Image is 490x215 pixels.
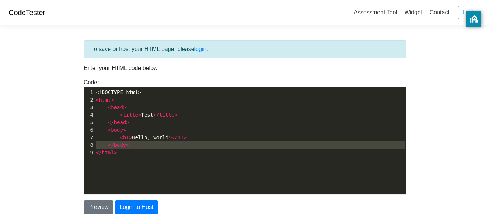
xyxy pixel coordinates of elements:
[120,112,123,118] span: <
[115,200,158,214] button: Login to Host
[96,97,99,103] span: <
[84,141,94,149] div: 8
[96,135,187,140] span: Hello, world!
[111,97,114,103] span: >
[108,142,114,148] span: </
[138,112,141,118] span: >
[174,112,177,118] span: >
[401,6,425,18] a: Widget
[123,112,138,118] span: title
[84,134,94,141] div: 7
[351,6,400,18] a: Assessment Tool
[129,135,132,140] span: >
[78,78,412,195] div: Code:
[96,150,102,155] span: </
[114,120,126,125] span: head
[84,40,406,58] div: To save or host your HTML page, please .
[84,104,94,111] div: 3
[123,104,126,110] span: >
[114,150,117,155] span: >
[183,135,186,140] span: >
[84,96,94,104] div: 2
[84,149,94,156] div: 9
[84,126,94,134] div: 6
[102,150,114,155] span: html
[178,135,184,140] span: h1
[84,119,94,126] div: 5
[9,9,45,17] a: CodeTester
[108,127,111,133] span: <
[466,11,481,27] button: privacy banner
[114,142,126,148] span: body
[153,112,159,118] span: </
[458,6,481,19] a: Login
[84,64,406,73] p: Enter your HTML code below
[126,120,129,125] span: >
[111,127,123,133] span: body
[111,104,123,110] span: head
[96,112,178,118] span: Test
[84,111,94,119] div: 4
[123,127,126,133] span: >
[120,135,123,140] span: <
[96,89,141,95] span: <!DOCTYPE html>
[108,104,111,110] span: <
[99,97,111,103] span: html
[126,142,129,148] span: >
[108,120,114,125] span: </
[84,200,113,214] button: Preview
[171,135,178,140] span: </
[194,46,207,52] a: login
[159,112,174,118] span: title
[123,135,129,140] span: h1
[84,89,94,96] div: 1
[427,6,452,18] a: Contact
